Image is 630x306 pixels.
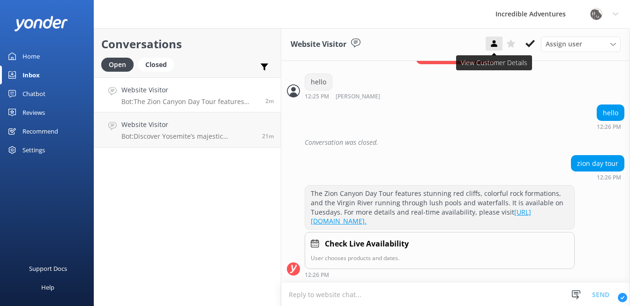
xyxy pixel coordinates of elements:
[94,77,281,112] a: Website VisitorBot:The Zion Canyon Day Tour features stunning red cliffs, colorful rock formation...
[597,105,624,121] div: hello
[41,278,54,297] div: Help
[101,58,134,72] div: Open
[571,156,624,172] div: zion day tour
[22,122,58,141] div: Recommend
[121,85,258,95] h4: Website Visitor
[597,175,621,180] strong: 12:26 PM
[265,97,274,105] span: Sep 16 2025 09:26am (UTC -07:00) America/Los_Angeles
[138,59,179,69] a: Closed
[22,141,45,159] div: Settings
[287,134,624,150] div: 2025-09-16T16:26:28.048
[305,134,624,150] div: Conversation was closed.
[311,208,531,226] a: [URL][DOMAIN_NAME].
[311,254,569,262] p: User chooses products and dates.
[101,59,138,69] a: Open
[121,132,255,141] p: Bot: Discover Yosemite’s majestic [PERSON_NAME], waterfalls, and granite cliffs on a Yosemite Day...
[121,119,255,130] h4: Website Visitor
[305,94,329,100] strong: 12:25 PM
[305,74,332,90] div: hello
[291,38,346,51] h3: Website Visitor
[597,124,621,130] strong: 12:26 PM
[22,47,40,66] div: Home
[305,93,411,100] div: Sep 16 2025 09:25am (UTC -07:00) America/Los_Angeles
[14,16,68,31] img: yonder-white-logo.png
[305,186,574,229] div: The Zion Canyon Day Tour features stunning red cliffs, colorful rock formations, and the Virgin R...
[589,7,603,21] img: 834-1758036015.png
[325,238,409,250] h4: Check Live Availability
[22,84,45,103] div: Chatbot
[305,272,329,278] strong: 12:26 PM
[121,97,258,106] p: Bot: The Zion Canyon Day Tour features stunning red cliffs, colorful rock formations, and the Vir...
[138,58,174,72] div: Closed
[94,112,281,148] a: Website VisitorBot:Discover Yosemite’s majestic [PERSON_NAME], waterfalls, and granite cliffs on ...
[571,174,624,180] div: Sep 16 2025 09:26am (UTC -07:00) America/Los_Angeles
[101,35,274,53] h2: Conversations
[597,123,624,130] div: Sep 16 2025 09:26am (UTC -07:00) America/Los_Angeles
[305,271,575,278] div: Sep 16 2025 09:26am (UTC -07:00) America/Los_Angeles
[22,66,40,84] div: Inbox
[336,94,380,100] span: [PERSON_NAME]
[29,259,67,278] div: Support Docs
[546,39,582,49] span: Assign user
[22,103,45,122] div: Reviews
[541,37,621,52] div: Assign User
[262,132,274,140] span: Sep 16 2025 09:08am (UTC -07:00) America/Los_Angeles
